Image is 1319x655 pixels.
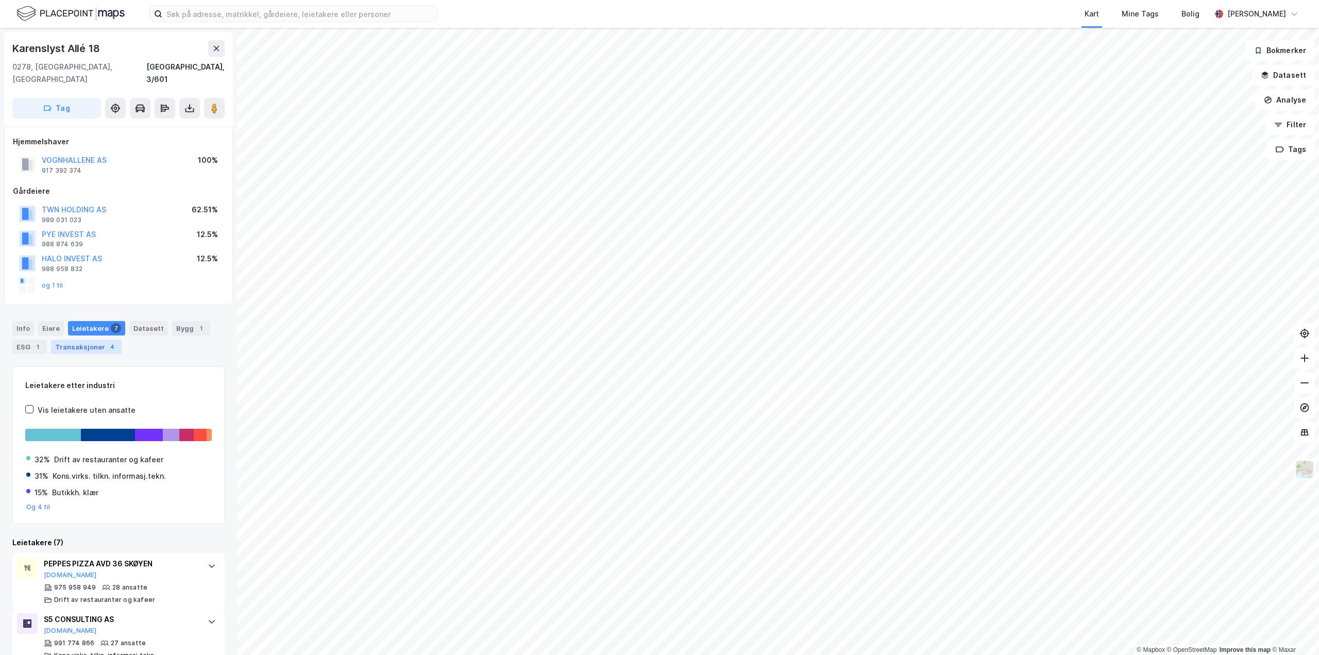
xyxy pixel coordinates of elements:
[1252,65,1315,86] button: Datasett
[1255,90,1315,110] button: Analyse
[54,639,94,647] div: 991 774 866
[12,340,47,354] div: ESG
[1122,8,1159,20] div: Mine Tags
[12,321,34,335] div: Info
[26,503,50,511] button: Og 4 til
[1267,606,1319,655] iframe: Chat Widget
[38,321,64,335] div: Eiere
[198,154,218,166] div: 100%
[111,323,121,333] div: 7
[1085,8,1099,20] div: Kart
[25,379,212,392] div: Leietakere etter industri
[1137,646,1165,653] a: Mapbox
[1265,114,1315,135] button: Filter
[111,639,146,647] div: 27 ansatte
[1267,606,1319,655] div: Kontrollprogram for chat
[1220,646,1271,653] a: Improve this map
[42,265,82,273] div: 988 958 832
[1267,139,1315,160] button: Tags
[12,61,146,86] div: 0278, [GEOGRAPHIC_DATA], [GEOGRAPHIC_DATA]
[13,185,224,197] div: Gårdeiere
[197,253,218,265] div: 12.5%
[44,558,197,570] div: PEPPES PIZZA AVD 36 SKØYEN
[32,342,43,352] div: 1
[54,596,155,604] div: Drift av restauranter og kafeer
[51,340,122,354] div: Transaksjoner
[44,571,97,579] button: [DOMAIN_NAME]
[12,98,101,119] button: Tag
[129,321,168,335] div: Datasett
[12,536,225,549] div: Leietakere (7)
[42,240,83,248] div: 988 874 639
[12,40,102,57] div: Karenslyst Allé 18
[192,204,218,216] div: 62.51%
[112,583,147,592] div: 28 ansatte
[54,583,96,592] div: 975 958 949
[52,486,98,499] div: Butikkh. klær
[16,5,125,23] img: logo.f888ab2527a4732fd821a326f86c7f29.svg
[197,228,218,241] div: 12.5%
[172,321,210,335] div: Bygg
[1295,460,1314,479] img: Z
[1245,40,1315,61] button: Bokmerker
[42,216,81,224] div: 989 031 023
[53,470,166,482] div: Kons.virks. tilkn. informasj.tekn.
[54,454,163,466] div: Drift av restauranter og kafeer
[162,6,437,22] input: Søk på adresse, matrikkel, gårdeiere, leietakere eller personer
[38,404,136,416] div: Vis leietakere uten ansatte
[1181,8,1199,20] div: Bolig
[13,136,224,148] div: Hjemmelshaver
[196,323,206,333] div: 1
[35,486,48,499] div: 15%
[146,61,225,86] div: [GEOGRAPHIC_DATA], 3/601
[68,321,125,335] div: Leietakere
[107,342,117,352] div: 4
[44,627,97,635] button: [DOMAIN_NAME]
[35,454,50,466] div: 32%
[1227,8,1286,20] div: [PERSON_NAME]
[42,166,81,175] div: 917 392 374
[1167,646,1217,653] a: OpenStreetMap
[35,470,48,482] div: 31%
[44,613,197,626] div: S5 CONSULTING AS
